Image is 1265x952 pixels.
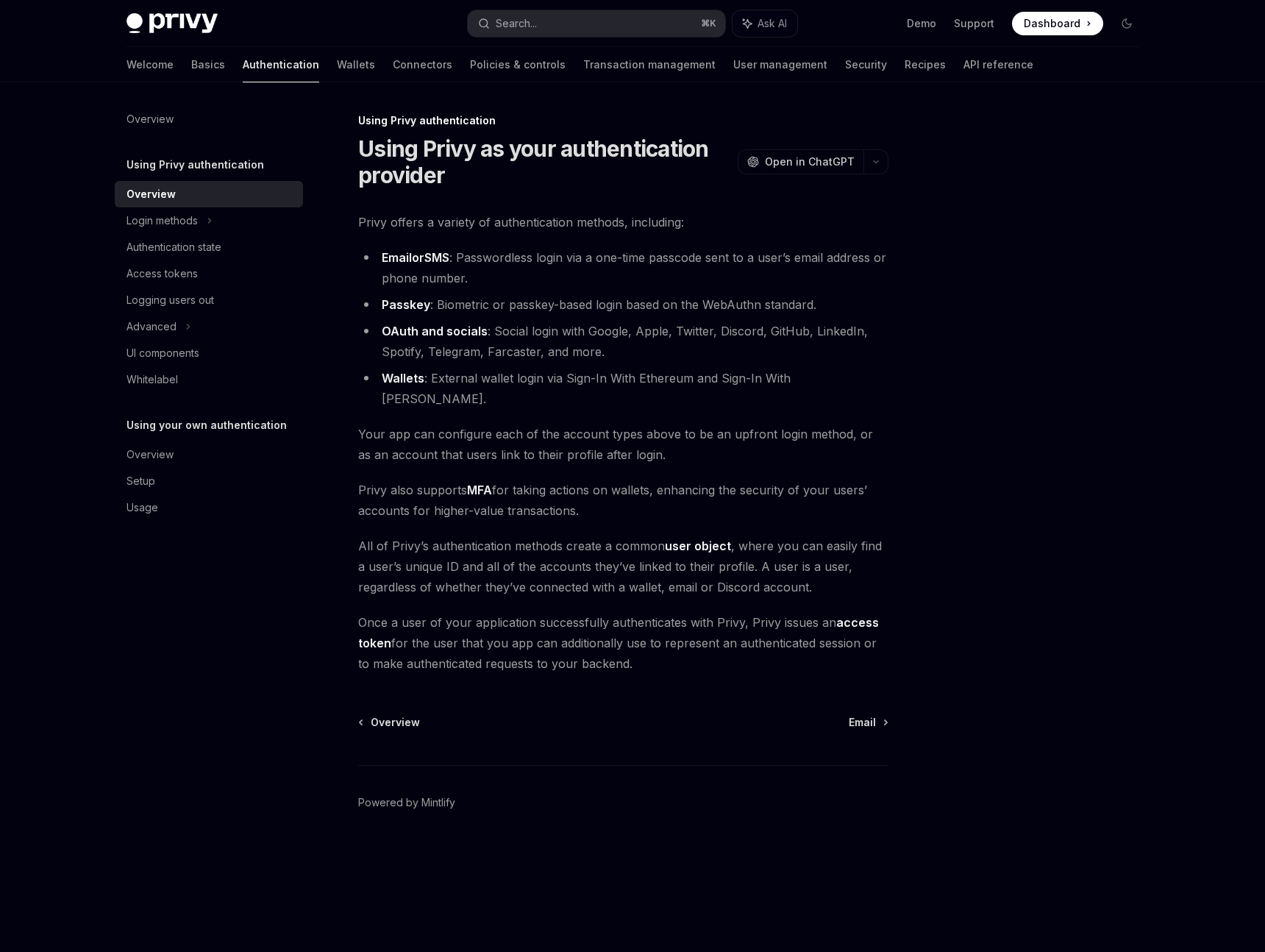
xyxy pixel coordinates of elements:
a: OAuth and socials [382,324,488,339]
a: Overview [115,181,303,207]
a: Email [849,715,887,730]
button: Ask AI [733,10,797,37]
span: All of Privy’s authentication methods create a common , where you can easily find a user’s unique... [358,536,888,597]
a: Setup [115,468,303,494]
div: Advanced [126,318,177,335]
li: : Social login with Google, Apple, Twitter, Discord, GitHub, LinkedIn, Spotify, Telegram, Farcast... [358,321,888,362]
div: Authentication state [126,238,221,256]
div: Login methods [126,212,198,230]
a: API reference [963,47,1033,82]
span: Privy also supports for taking actions on wallets, enhancing the security of your users’ accounts... [358,480,888,521]
div: Logging users out [126,291,214,309]
div: Usage [126,499,158,516]
li: : Passwordless login via a one-time passcode sent to a user’s email address or phone number. [358,247,888,288]
a: Demo [907,16,936,31]
span: Email [849,715,876,730]
span: Open in ChatGPT [765,154,855,169]
h5: Using your own authentication [126,416,287,434]
span: Ask AI [758,16,787,31]
a: Overview [360,715,420,730]
a: User management [733,47,827,82]
a: Policies & controls [470,47,566,82]
a: Wallets [382,371,424,386]
a: user object [665,539,731,554]
a: Usage [115,494,303,521]
strong: or [382,250,449,266]
a: Authentication [243,47,319,82]
a: Security [845,47,887,82]
a: Logging users out [115,287,303,313]
a: Overview [115,106,303,132]
button: Toggle dark mode [1115,12,1138,35]
span: Dashboard [1024,16,1080,31]
a: Support [954,16,994,31]
a: Email [382,250,412,266]
a: Basics [191,47,225,82]
button: Open in ChatGPT [738,149,863,174]
div: Access tokens [126,265,198,283]
a: Dashboard [1012,12,1103,35]
span: Privy offers a variety of authentication methods, including: [358,212,888,232]
button: Search...⌘K [468,10,725,37]
a: Powered by Mintlify [358,795,455,810]
div: Whitelabel [126,371,178,388]
div: Overview [126,446,174,463]
a: UI components [115,340,303,366]
a: Connectors [393,47,452,82]
span: ⌘ K [701,18,716,29]
a: Authentication state [115,234,303,260]
span: Once a user of your application successfully authenticates with Privy, Privy issues an for the us... [358,612,888,674]
li: : Biometric or passkey-based login based on the WebAuthn standard. [358,294,888,315]
div: Search... [496,15,537,32]
div: Using Privy authentication [358,113,888,128]
a: Wallets [337,47,375,82]
div: Overview [126,185,176,203]
img: dark logo [126,13,218,34]
span: Overview [371,715,420,730]
h1: Using Privy as your authentication provider [358,135,732,188]
h5: Using Privy authentication [126,156,264,174]
div: UI components [126,344,199,362]
a: Transaction management [583,47,716,82]
a: Recipes [905,47,946,82]
div: Overview [126,110,174,128]
span: Your app can configure each of the account types above to be an upfront login method, or as an ac... [358,424,888,465]
a: Access tokens [115,260,303,287]
li: : External wallet login via Sign-In With Ethereum and Sign-In With [PERSON_NAME]. [358,368,888,409]
a: MFA [467,483,492,498]
div: Setup [126,472,155,490]
a: Overview [115,441,303,468]
a: Whitelabel [115,366,303,393]
a: Passkey [382,297,430,313]
a: SMS [424,250,449,266]
a: Welcome [126,47,174,82]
